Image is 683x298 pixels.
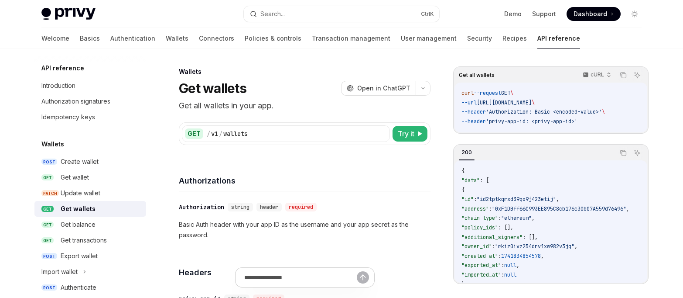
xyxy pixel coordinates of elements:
[34,154,146,170] a: POSTCreate wallet
[489,205,492,212] span: :
[110,28,155,49] a: Authentication
[207,129,210,138] div: /
[461,177,480,184] span: "data"
[459,147,475,158] div: 200
[461,205,489,212] span: "address"
[461,271,501,278] span: "imported_at"
[34,78,146,94] a: Introduction
[467,28,492,49] a: Security
[285,203,317,211] div: required
[502,28,527,49] a: Recipes
[501,253,541,260] span: 1741834854578
[34,232,146,248] a: GETGet transactions
[492,205,626,212] span: "0xF1DBff66C993EE895C8cb176c30b07A559d76496"
[501,215,532,222] span: "ethereum"
[495,243,574,250] span: "rkiz0ivz254drv1xw982v3jq"
[179,175,430,187] h4: Authorizations
[61,156,99,167] div: Create wallet
[480,177,489,184] span: : [
[474,196,477,203] span: :
[80,28,100,49] a: Basics
[219,129,222,138] div: /
[461,196,474,203] span: "id"
[41,8,96,20] img: light logo
[34,185,146,201] a: PATCHUpdate wallet
[591,71,604,78] p: cURL
[459,72,495,79] span: Get all wallets
[461,224,498,231] span: "policy_ids"
[357,84,410,93] span: Open in ChatGPT
[41,139,64,149] h5: Wallets
[532,10,556,18] a: Support
[185,128,203,139] div: GET
[341,81,416,96] button: Open in ChatGPT
[567,7,621,21] a: Dashboard
[461,253,498,260] span: "created_at"
[260,9,285,19] div: Search...
[393,126,427,142] button: Try it
[461,234,522,241] span: "additional_signers"
[179,219,430,240] p: Basic Auth header with your app ID as the username and your app secret as the password.
[477,99,532,106] span: [URL][DOMAIN_NAME]
[357,271,369,284] button: Send message
[618,69,629,81] button: Copy the contents from the code block
[41,253,57,260] span: POST
[398,128,414,139] span: Try it
[41,174,54,181] span: GET
[41,80,75,91] div: Introduction
[537,28,580,49] a: API reference
[602,108,605,115] span: \
[516,262,519,269] span: ,
[504,10,522,18] a: Demo
[34,170,146,185] a: GETGet wallet
[41,222,54,228] span: GET
[461,262,501,269] span: "exported_at"
[626,205,629,212] span: ,
[501,90,510,97] span: GET
[179,203,224,211] div: Authorization
[578,68,615,83] button: cURL
[461,108,486,115] span: --header
[41,112,95,122] div: Idempotency keys
[541,253,544,260] span: ,
[61,251,98,261] div: Export wallet
[179,80,246,96] h1: Get wallets
[532,99,535,106] span: \
[34,109,146,125] a: Idempotency keys
[61,188,100,198] div: Update wallet
[421,10,434,17] span: Ctrl K
[245,28,301,49] a: Policies & controls
[244,6,439,22] button: Search...CtrlK
[618,147,629,159] button: Copy the contents from the code block
[61,219,96,230] div: Get balance
[632,69,643,81] button: Ask AI
[401,28,457,49] a: User management
[34,217,146,232] a: GETGet balance
[61,235,107,246] div: Get transactions
[632,147,643,159] button: Ask AI
[179,100,430,112] p: Get all wallets in your app.
[556,196,559,203] span: ,
[486,118,577,125] span: 'privy-app-id: <privy-app-id>'
[223,129,248,138] div: wallets
[34,201,146,217] a: GETGet wallets
[574,243,577,250] span: ,
[504,262,516,269] span: null
[461,118,486,125] span: --header
[498,224,513,231] span: : [],
[61,204,96,214] div: Get wallets
[461,243,492,250] span: "owner_id"
[477,196,556,203] span: "id2tptkqrxd39qo9j423etij"
[41,63,84,73] h5: API reference
[41,206,54,212] span: GET
[501,262,504,269] span: :
[574,10,607,18] span: Dashboard
[231,204,249,211] span: string
[41,96,110,107] div: Authorization signatures
[179,67,430,76] div: Wallets
[498,215,501,222] span: :
[532,215,535,222] span: ,
[61,282,96,293] div: Authenticate
[492,243,495,250] span: :
[461,90,474,97] span: curl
